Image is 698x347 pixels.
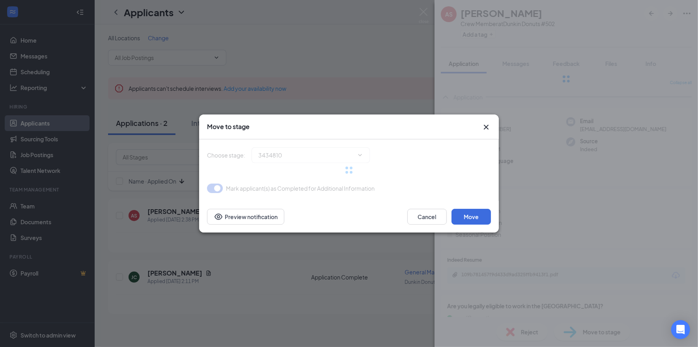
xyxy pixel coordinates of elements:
[482,122,491,132] svg: Cross
[207,209,284,225] button: Preview notificationEye
[407,209,447,225] button: Cancel
[207,122,250,131] h3: Move to stage
[482,122,491,132] button: Close
[671,320,690,339] div: Open Intercom Messenger
[214,212,223,221] svg: Eye
[452,209,491,225] button: Move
